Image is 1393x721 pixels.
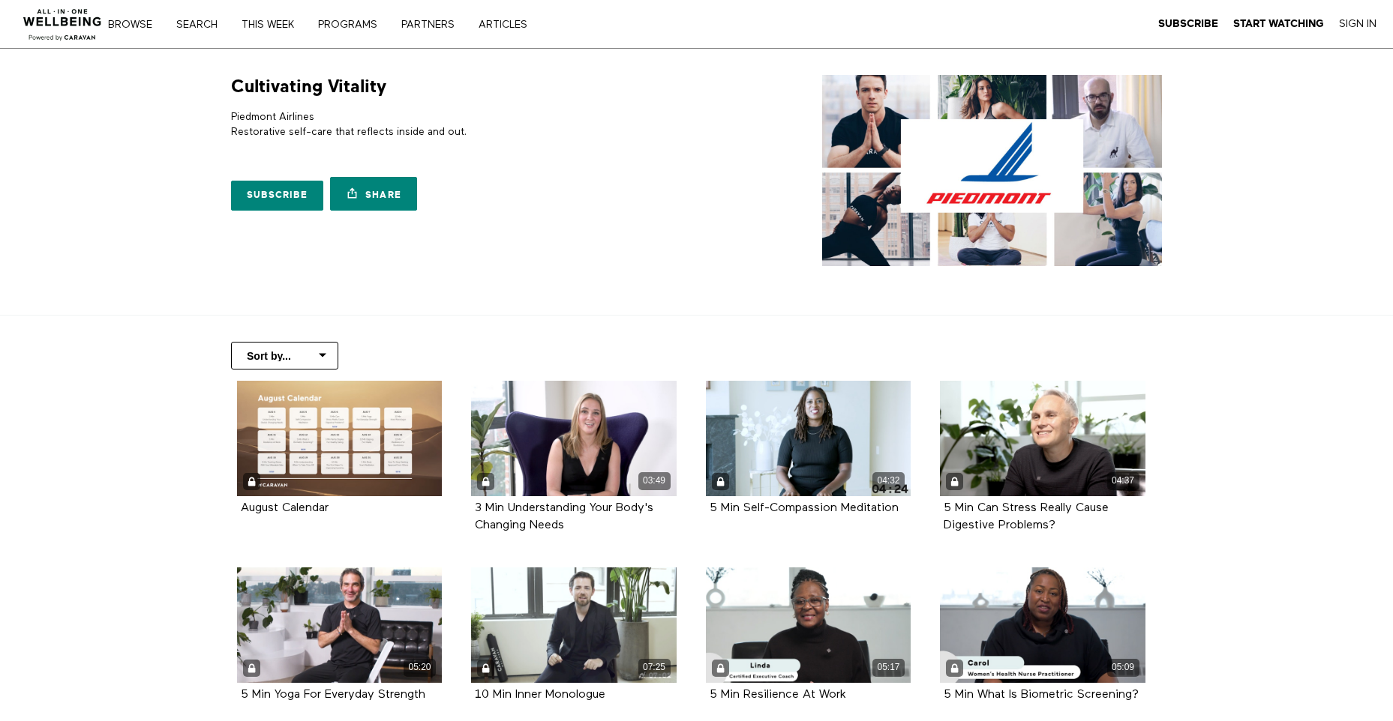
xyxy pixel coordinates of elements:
[944,502,1109,531] strong: 5 Min Can Stress Really Cause Digestive Problems?
[475,502,653,531] a: 3 Min Understanding Your Body's Changing Needs
[638,472,671,489] div: 03:49
[475,689,605,700] a: 10 Min Inner Monologue
[710,689,846,701] strong: 5 Min Resilience At Work
[471,567,677,683] a: 10 Min Inner Monologue 07:25
[944,689,1139,700] a: 5 Min What Is Biometric Screening?
[1339,17,1376,31] a: Sign In
[475,502,653,531] strong: 3 Min Understanding Your Body's Changing Needs
[404,659,436,676] div: 05:20
[241,502,329,513] a: August Calendar
[471,381,677,496] a: 3 Min Understanding Your Body's Changing Needs 03:49
[236,19,310,30] a: THIS WEEK
[822,75,1162,266] img: Cultivating Vitality
[1107,659,1139,676] div: 05:09
[872,472,905,489] div: 04:32
[944,689,1139,701] strong: 5 Min What Is Biometric Screening?
[1158,17,1218,31] a: Subscribe
[396,19,470,30] a: PARTNERS
[231,109,691,140] p: Piedmont Airlines Restorative self-care that reflects inside and out.
[706,381,911,496] a: 5 Min Self-Compassion Meditation 04:32
[1107,472,1139,489] div: 04:37
[313,19,393,30] a: PROGRAMS
[231,75,386,98] h1: Cultivating Vitality
[475,689,605,701] strong: 10 Min Inner Monologue
[237,567,443,683] a: 5 Min Yoga For Everyday Strength 05:20
[940,381,1145,496] a: 5 Min Can Stress Really Cause Digestive Problems? 04:37
[706,567,911,683] a: 5 Min Resilience At Work 05:17
[231,181,323,211] a: Subscribe
[1233,18,1324,29] strong: Start Watching
[473,19,543,30] a: ARTICLES
[944,502,1109,531] a: 5 Min Can Stress Really Cause Digestive Problems?
[710,502,899,513] a: 5 Min Self-Compassion Meditation
[241,689,425,700] a: 5 Min Yoga For Everyday Strength
[872,659,905,676] div: 05:17
[940,567,1145,683] a: 5 Min What Is Biometric Screening? 05:09
[237,381,443,496] a: August Calendar
[330,177,417,211] a: Share
[103,19,168,30] a: Browse
[1233,17,1324,31] a: Start Watching
[1158,18,1218,29] strong: Subscribe
[119,16,558,31] nav: Primary
[171,19,233,30] a: Search
[241,689,425,701] strong: 5 Min Yoga For Everyday Strength
[710,689,846,700] a: 5 Min Resilience At Work
[638,659,671,676] div: 07:25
